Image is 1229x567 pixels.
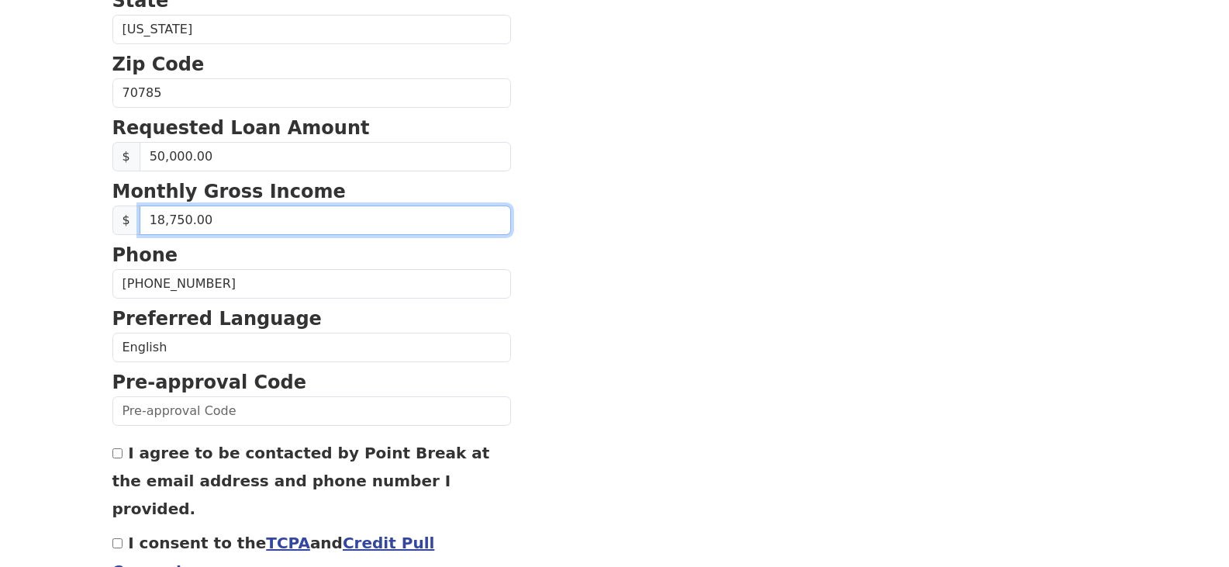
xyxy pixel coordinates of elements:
input: Phone [112,269,511,299]
strong: Preferred Language [112,308,322,330]
strong: Pre-approval Code [112,372,307,393]
span: $ [112,206,140,235]
strong: Zip Code [112,54,205,75]
a: TCPA [266,534,310,552]
p: Monthly Gross Income [112,178,511,206]
input: Pre-approval Code [112,396,511,426]
input: Zip Code [112,78,511,108]
strong: Requested Loan Amount [112,117,370,139]
input: 0.00 [140,206,511,235]
label: I agree to be contacted by Point Break at the email address and phone number I provided. [112,444,490,518]
span: $ [112,142,140,171]
input: Requested Loan Amount [140,142,511,171]
strong: Phone [112,244,178,266]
